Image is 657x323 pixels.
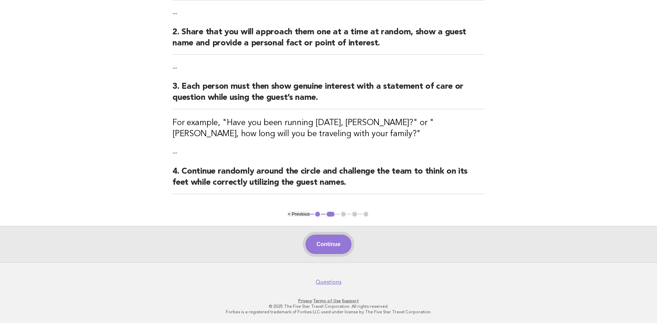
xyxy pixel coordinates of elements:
[288,211,310,217] button: < Previous
[172,63,485,73] p: --
[172,117,485,140] h3: For example, "Have you been running [DATE], [PERSON_NAME]?" or "[PERSON_NAME], how long will you ...
[342,298,359,303] a: Support
[172,166,485,194] h2: 4. Continue randomly around the circle and challenge the team to think on its feet while correctl...
[326,211,336,218] button: 2
[316,279,341,286] a: Questions
[117,298,541,304] p: · ·
[314,211,321,218] button: 1
[172,81,485,109] h2: 3. Each person must then show genuine interest with a statement of care or question while using t...
[172,9,485,18] p: --
[172,148,485,158] p: --
[117,309,541,315] p: Forbes is a registered trademark of Forbes LLC used under license by The Five Star Travel Corpora...
[117,304,541,309] p: © 2025 The Five Star Travel Corporation. All rights reserved.
[172,27,485,55] h2: 2. Share that you will approach them one at a time at random, show a guest name and provide a per...
[298,298,312,303] a: Privacy
[305,235,352,254] button: Continue
[313,298,341,303] a: Terms of Use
